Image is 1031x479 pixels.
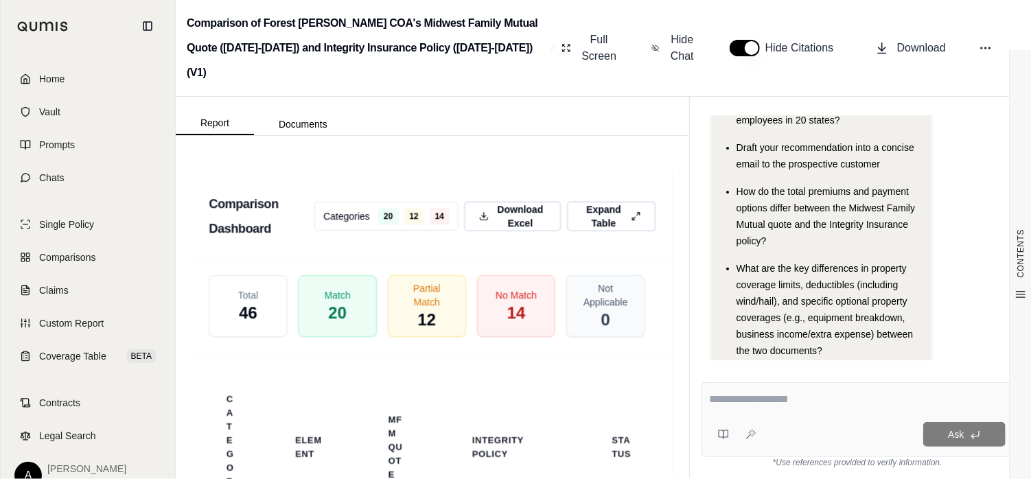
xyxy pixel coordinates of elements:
th: Integrity Policy [456,425,563,469]
span: Expand Table [582,203,625,231]
span: How do the total premiums and payment options differ between the Midwest Family Mutual quote and ... [737,186,915,246]
span: Match [325,288,351,302]
button: Expand Table [567,202,656,232]
div: *Use references provided to verify information. [701,457,1015,468]
span: Hide Citations [765,40,842,56]
span: Home [39,72,65,86]
span: BETA [127,349,156,363]
th: Element [279,425,339,469]
span: Comparisons [39,250,95,264]
a: Chats [9,163,167,193]
span: Hide Chat [668,32,697,65]
button: Categories201214 [314,202,459,231]
a: Home [9,64,167,94]
a: Prompts [9,130,167,160]
th: Status [595,425,650,469]
a: Claims [9,275,167,305]
a: Single Policy [9,209,167,239]
a: Contracts [9,388,167,418]
span: Prompts [39,138,75,152]
span: Draft your recommendation into a concise email to the prospective customer [737,142,914,170]
button: Collapse sidebar [137,15,159,37]
span: Coverage Table [39,349,106,363]
h2: Comparison of Forest [PERSON_NAME] COA's Midwest Family Mutual Quote ([DATE]-[DATE]) and Integrit... [187,11,545,85]
button: Ask [923,422,1006,447]
span: 14 [430,209,450,225]
button: Download [870,34,951,62]
a: Legal Search [9,421,167,451]
span: [PERSON_NAME] [47,462,126,476]
span: Vault [39,105,60,119]
span: 14 [507,302,526,324]
span: Not Applicable [578,281,633,309]
span: Custom Report [39,316,104,330]
span: 0 [601,309,610,331]
a: Custom Report [9,308,167,338]
span: Contracts [39,396,80,410]
span: 12 [417,309,436,331]
span: Legal Search [39,429,96,443]
span: 12 [404,209,424,225]
span: 20 [378,209,398,225]
a: Coverage TableBETA [9,341,167,371]
button: Download Excel [464,202,561,232]
span: Partial Match [399,281,454,309]
span: Categories [323,210,370,224]
button: Documents [254,113,352,135]
h3: Comparison Dashboard [209,191,314,242]
span: Total [238,288,259,302]
span: Download Excel [494,203,546,231]
button: Report [176,112,254,135]
span: Full Screen [579,32,618,65]
span: 20 [328,302,347,324]
span: Download [897,40,946,56]
span: Ask [948,429,964,440]
span: Claims [39,283,69,297]
span: 46 [239,302,257,324]
span: Single Policy [39,218,94,231]
span: Chats [39,171,65,185]
button: Full Screen [556,26,624,70]
span: No Match [496,288,537,302]
button: Hide Chat [646,26,702,70]
a: Comparisons [9,242,167,272]
span: CONTENTS [1015,229,1026,278]
a: Vault [9,97,167,127]
span: What are the key differences in property coverage limits, deductibles (including wind/hail), and ... [737,263,914,356]
img: Qumis Logo [17,21,69,32]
